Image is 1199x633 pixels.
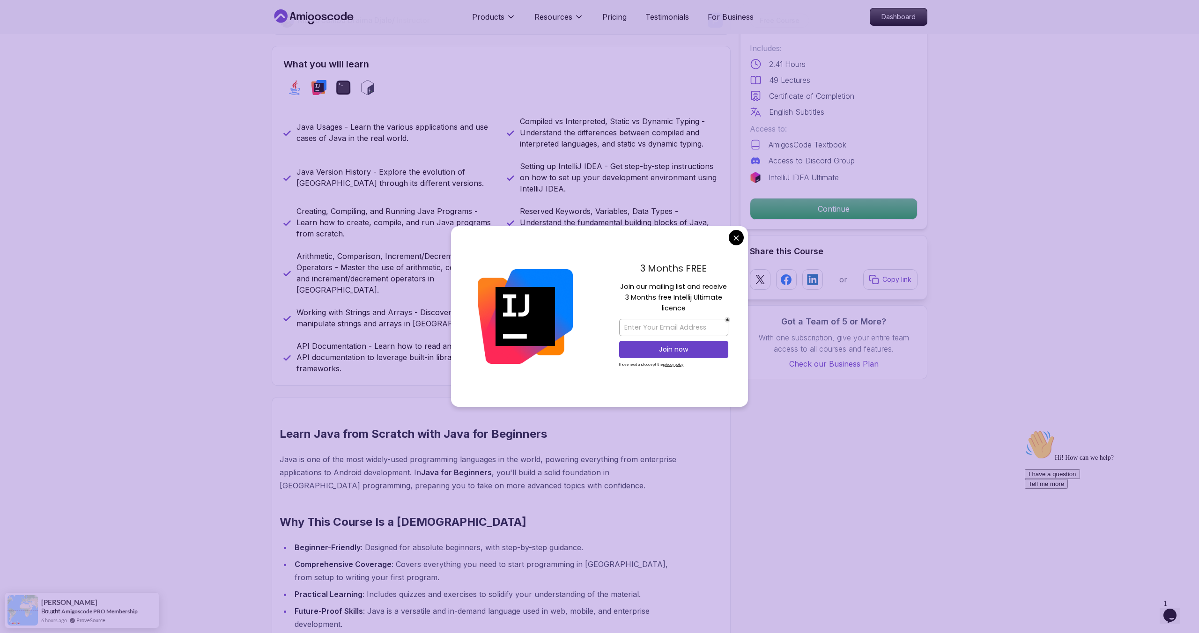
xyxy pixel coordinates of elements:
p: Java is one of the most widely-used programming languages in the world, powering everything from ... [280,453,678,492]
p: Access to Discord Group [769,155,855,166]
span: Bought [41,607,60,615]
p: Certificate of Completion [769,90,854,102]
strong: Future-Proof Skills [295,606,363,616]
p: Includes: [750,43,918,54]
a: Amigoscode PRO Membership [61,608,138,615]
p: Access to: [750,123,918,134]
p: Working with Strings and Arrays - Discover how to manipulate strings and arrays in [GEOGRAPHIC_DA... [296,307,496,329]
img: terminal logo [336,80,351,95]
a: Check our Business Plan [750,358,918,369]
p: Creating, Compiling, and Running Java Programs - Learn how to create, compile, and run Java progr... [296,206,496,239]
p: With one subscription, give your entire team access to all courses and features. [750,332,918,354]
p: API Documentation - Learn how to read and use Java API documentation to leverage built-in librari... [296,340,496,374]
strong: Java for Beginners [421,468,492,477]
p: Java Version History - Explore the evolution of [GEOGRAPHIC_DATA] through its different versions. [296,166,496,189]
iframe: chat widget [1021,426,1190,591]
strong: Comprehensive Coverage [295,559,392,569]
button: Copy link [863,269,918,290]
span: 6 hours ago [41,616,67,624]
div: 👋Hi! How can we help?I have a questionTell me more [4,4,172,63]
img: java logo [287,80,302,95]
li: : Java is a versatile and in-demand language used in web, mobile, and enterprise development. [292,604,678,631]
img: :wave: [4,4,34,34]
button: Resources [534,11,584,30]
p: Reserved Keywords, Variables, Data Types - Understand the fundamental building blocks of Java, in... [520,206,719,239]
button: Continue [750,198,918,220]
p: IntelliJ IDEA Ultimate [769,172,839,183]
li: : Covers everything you need to start programming in [GEOGRAPHIC_DATA], from setup to writing you... [292,558,678,584]
h2: Learn Java from Scratch with Java for Beginners [280,427,678,442]
li: : Includes quizzes and exercises to solidify your understanding of the material. [292,588,678,601]
button: Tell me more [4,53,47,63]
p: AmigosCode Textbook [769,139,846,150]
img: intellij logo [311,80,326,95]
button: Products [472,11,516,30]
p: Java Usages - Learn the various applications and use cases of Java in the real world. [296,121,496,144]
a: ProveSource [76,616,105,624]
img: bash logo [360,80,375,95]
a: For Business [708,11,754,22]
p: Copy link [882,275,911,284]
p: English Subtitles [769,106,824,118]
h2: What you will learn [283,58,719,71]
span: Hi! How can we help? [4,28,93,35]
h3: Got a Team of 5 or More? [750,315,918,328]
p: Dashboard [870,8,927,25]
p: 49 Lectures [769,74,810,86]
p: Resources [534,11,572,22]
strong: Practical Learning [295,589,363,599]
h2: Share this Course [750,245,918,258]
li: : Designed for absolute beginners, with step-by-step guidance. [292,541,678,554]
span: [PERSON_NAME] [41,598,97,606]
p: Arithmetic, Comparison, Increment/Decrement Operators - Master the use of arithmetic, comparison,... [296,250,496,295]
h2: Why This Course Is a [DEMOGRAPHIC_DATA] [280,515,678,530]
p: or [839,274,847,285]
a: Testimonials [645,11,689,22]
a: Dashboard [870,8,927,26]
strong: Beginner-Friendly [295,543,361,552]
img: provesource social proof notification image [7,595,38,626]
iframe: chat widget [1160,596,1190,624]
p: Setting up IntelliJ IDEA - Get step-by-step instructions on how to set up your development enviro... [520,161,719,194]
p: Products [472,11,504,22]
p: 2.41 Hours [769,59,806,70]
button: I have a question [4,43,59,53]
a: Pricing [602,11,627,22]
p: Continue [750,199,917,219]
img: jetbrains logo [750,172,761,183]
p: Compiled vs Interpreted, Static vs Dynamic Typing - Understand the differences between compiled a... [520,116,719,149]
